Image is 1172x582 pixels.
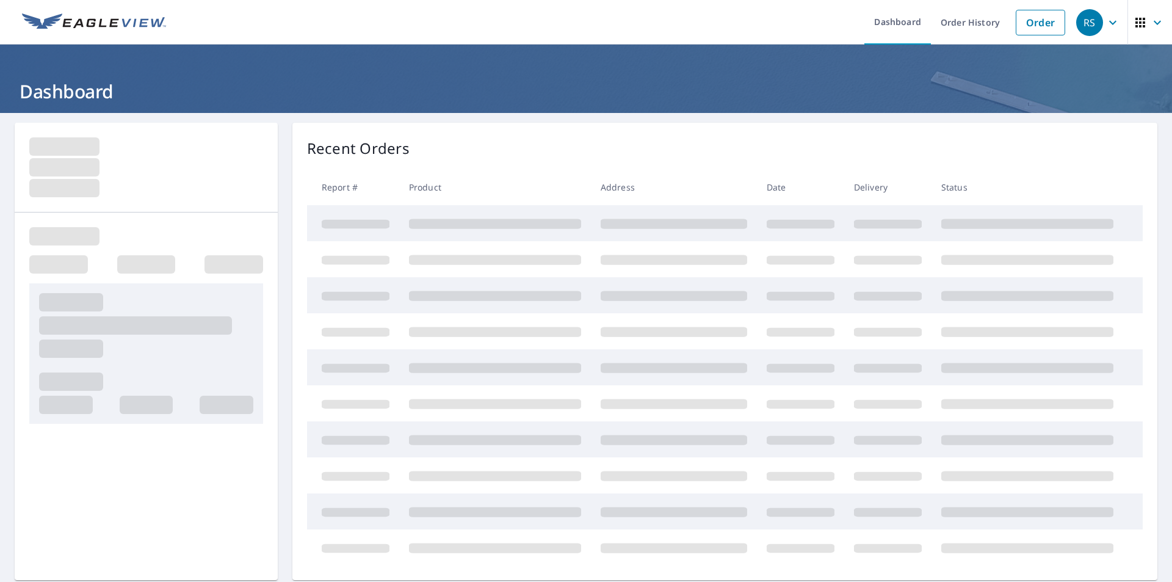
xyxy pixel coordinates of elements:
h1: Dashboard [15,79,1157,104]
th: Date [757,169,844,205]
th: Report # [307,169,399,205]
div: RS [1076,9,1103,36]
th: Address [591,169,757,205]
th: Product [399,169,591,205]
a: Order [1016,10,1065,35]
th: Status [931,169,1123,205]
p: Recent Orders [307,137,410,159]
th: Delivery [844,169,931,205]
img: EV Logo [22,13,166,32]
